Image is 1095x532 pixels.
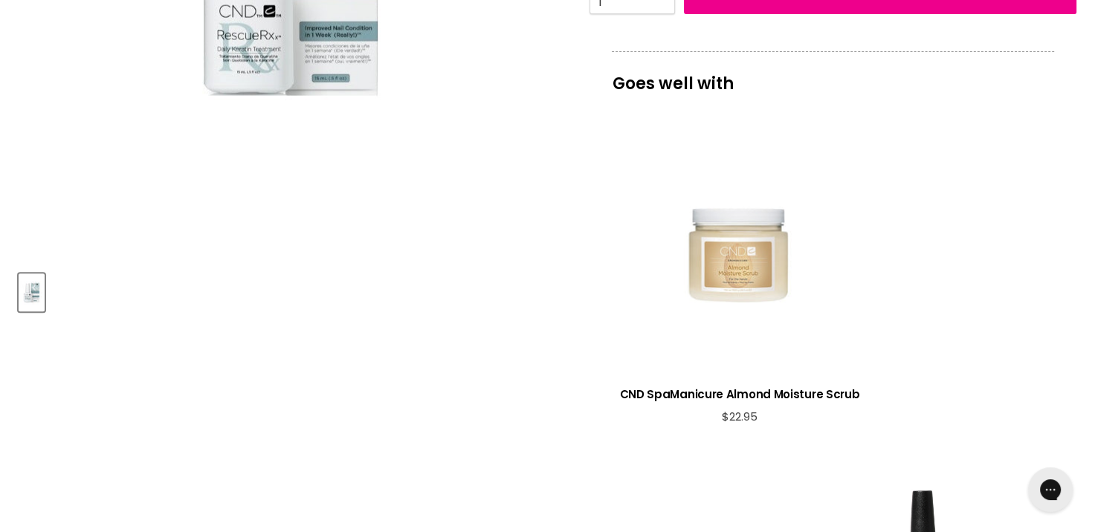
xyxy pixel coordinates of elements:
h3: CND SpaManicure Almond Moisture Scrub [619,386,859,403]
span: $22.95 [722,409,758,424]
iframe: Gorgias live chat messenger [1021,462,1080,517]
a: View product:CND SpaManicure Almond Moisture Scrub [619,374,859,410]
img: CND Rescue RXx [20,275,43,310]
div: Product thumbnails [16,269,566,311]
a: View product:CND SpaManicure Almond Moisture Scrub [619,134,859,374]
button: CND Rescue RXx [19,273,45,311]
p: Goes well with [612,51,1054,100]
